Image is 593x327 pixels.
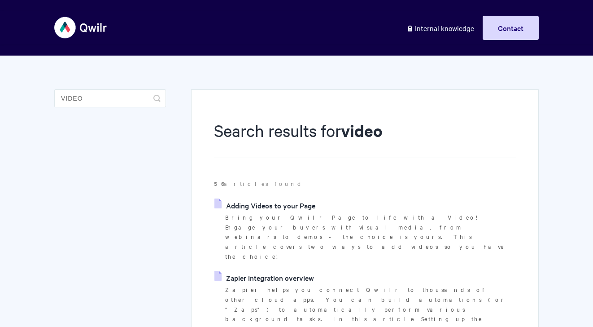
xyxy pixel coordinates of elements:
[341,119,383,141] strong: video
[214,271,314,284] a: Zapier integration overview
[214,119,516,158] h1: Search results for
[214,179,516,189] p: articles found
[214,179,224,188] strong: 56
[225,212,516,261] p: Bring your Qwilr Page to life with a Video! Engage your buyers with visual media, from webinars t...
[483,16,539,40] a: Contact
[54,89,166,107] input: Search
[400,16,481,40] a: Internal knowledge
[54,11,108,44] img: Qwilr Help Center
[214,199,315,212] a: Adding Videos to your Page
